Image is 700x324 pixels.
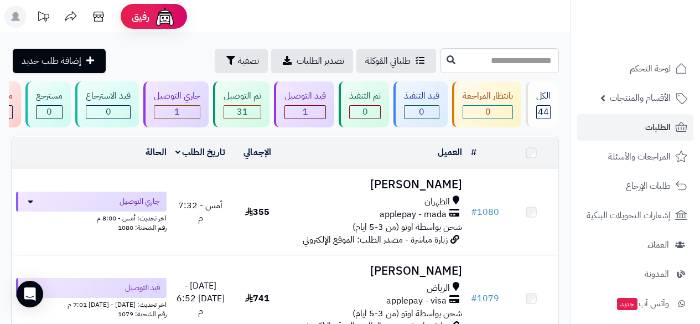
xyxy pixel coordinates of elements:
a: مسترجع 0 [23,81,73,127]
span: 44 [538,105,549,119]
img: ai-face.png [154,6,176,28]
div: 1 [285,106,325,119]
span: 0 [46,105,52,119]
span: الرياض [427,282,450,295]
span: 1 [174,105,180,119]
a: الحالة [146,146,167,159]
span: 0 [419,105,424,119]
span: رقم الشحنة: 1080 [118,223,167,233]
span: applepay - visa [386,295,447,307]
div: قيد الاسترجاع [86,90,131,102]
div: الكل [536,90,551,102]
div: 0 [405,106,439,119]
a: الكل44 [523,81,561,127]
span: الطلبات [645,120,671,135]
span: إضافة طلب جديد [22,54,81,68]
span: طلباتي المُوكلة [365,54,411,68]
a: العملاء [577,232,693,258]
div: 1 [154,106,200,119]
button: تصفية [215,49,268,73]
div: 0 [37,106,62,119]
div: بانتظار المراجعة [463,90,513,102]
div: تم التوصيل [224,90,261,102]
span: # [471,292,477,305]
span: 0 [485,105,491,119]
a: إشعارات التحويلات البنكية [577,202,693,229]
a: قيد الاسترجاع 0 [73,81,141,127]
span: جديد [617,298,637,310]
a: تم التوصيل 31 [211,81,272,127]
div: Open Intercom Messenger [17,281,43,307]
span: شحن بواسطة اوتو (من 3-5 ايام) [352,220,462,234]
span: تصدير الطلبات [297,54,344,68]
span: المراجعات والأسئلة [608,149,671,164]
h3: [PERSON_NAME] [289,265,462,277]
a: طلبات الإرجاع [577,173,693,199]
a: جاري التوصيل 1 [141,81,211,127]
span: # [471,205,477,219]
span: 1 [303,105,308,119]
a: قيد التنفيذ 0 [391,81,450,127]
div: مسترجع [36,90,63,102]
a: طلباتي المُوكلة [356,49,436,73]
a: #1079 [471,292,499,305]
span: 741 [245,292,269,305]
div: اخر تحديث: أمس - 8:00 م [16,212,167,223]
a: تصدير الطلبات [271,49,353,73]
span: 0 [362,105,368,119]
span: الظهران [424,196,450,208]
a: لوحة التحكم [577,55,693,82]
span: وآتس آب [616,296,669,311]
div: قيد التوصيل [284,90,326,102]
a: #1080 [471,205,499,219]
span: تصفية [238,54,259,68]
a: إضافة طلب جديد [13,49,106,73]
a: بانتظار المراجعة 0 [450,81,523,127]
span: قيد التوصيل [125,282,160,294]
span: جاري التوصيل [120,196,160,207]
span: شحن بواسطة اوتو (من 3-5 ايام) [352,307,462,320]
span: 355 [245,205,269,219]
div: اخر تحديث: [DATE] - [DATE] 7:01 م [16,298,167,310]
div: 0 [463,106,512,119]
span: العملاء [647,237,669,253]
div: 31 [224,106,261,119]
a: تاريخ الطلب [175,146,226,159]
span: المدونة [645,266,669,282]
div: تم التنفيذ [349,90,381,102]
a: تحديثات المنصة [29,6,57,30]
a: وآتس آبجديد [577,290,693,317]
a: الإجمالي [243,146,271,159]
span: [DATE] - [DATE] 6:52 م [177,279,225,318]
div: 0 [86,106,130,119]
div: قيد التنفيذ [404,90,439,102]
span: applepay - mada [380,208,447,221]
img: logo-2.png [625,8,689,32]
span: رقم الشحنة: 1079 [118,309,167,319]
a: العميل [438,146,462,159]
span: لوحة التحكم [630,61,671,76]
div: جاري التوصيل [154,90,200,102]
span: الأقسام والمنتجات [610,90,671,106]
span: أمس - 7:32 م [178,199,222,225]
span: زيارة مباشرة - مصدر الطلب: الموقع الإلكتروني [303,233,448,246]
a: الطلبات [577,114,693,141]
span: رفيق [132,10,149,23]
a: # [471,146,476,159]
a: المراجعات والأسئلة [577,143,693,170]
a: قيد التوصيل 1 [272,81,336,127]
h3: [PERSON_NAME] [289,178,462,191]
a: تم التنفيذ 0 [336,81,391,127]
span: طلبات الإرجاع [626,178,671,194]
div: 0 [350,106,380,119]
span: إشعارات التحويلات البنكية [587,208,671,223]
span: 0 [106,105,111,119]
a: المدونة [577,261,693,287]
span: 31 [237,105,248,119]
